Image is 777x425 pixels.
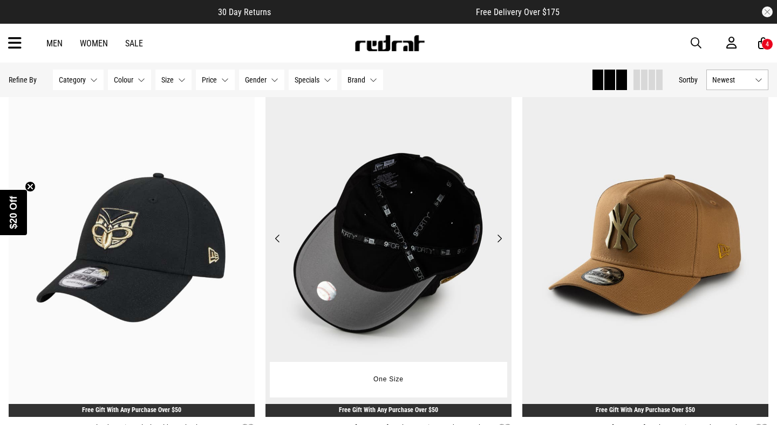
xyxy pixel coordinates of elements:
[245,76,267,84] span: Gender
[679,73,698,86] button: Sortby
[596,406,695,414] a: Free Gift With Any Purchase Over $50
[239,70,284,90] button: Gender
[9,4,41,37] button: Open LiveChat chat widget
[196,70,235,90] button: Price
[265,73,512,417] img: New Era Mlb 9forty A-frame New York Yankees Antique Badge Snapback Cap in Black
[53,70,104,90] button: Category
[292,6,454,17] iframe: Customer reviews powered by Trustpilot
[347,76,365,84] span: Brand
[46,38,63,49] a: Men
[202,76,217,84] span: Price
[9,73,255,417] img: New Era Nrl 9forty New Zealand Warriors Black Gold Snapback Cap in Black
[354,35,425,51] img: Redrat logo
[25,181,36,192] button: Close teaser
[339,406,438,414] a: Free Gift With Any Purchase Over $50
[9,76,37,84] p: Refine By
[8,196,19,229] span: $20 Off
[108,70,151,90] button: Colour
[493,232,506,245] button: Next
[59,76,86,84] span: Category
[125,38,143,49] a: Sale
[295,76,319,84] span: Specials
[706,70,768,90] button: Newest
[289,70,337,90] button: Specials
[476,7,560,17] span: Free Delivery Over $175
[82,406,181,414] a: Free Gift With Any Purchase Over $50
[271,232,284,245] button: Previous
[365,370,412,389] button: One Size
[522,73,768,417] img: New Era Mlb 9forty A-frame New York Yankees Antique Badge Snapback Cap in Brown
[712,76,751,84] span: Newest
[691,76,698,84] span: by
[758,38,768,49] a: 4
[161,76,174,84] span: Size
[766,40,769,48] div: 4
[114,76,133,84] span: Colour
[155,70,192,90] button: Size
[80,38,108,49] a: Women
[342,70,383,90] button: Brand
[218,7,271,17] span: 30 Day Returns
